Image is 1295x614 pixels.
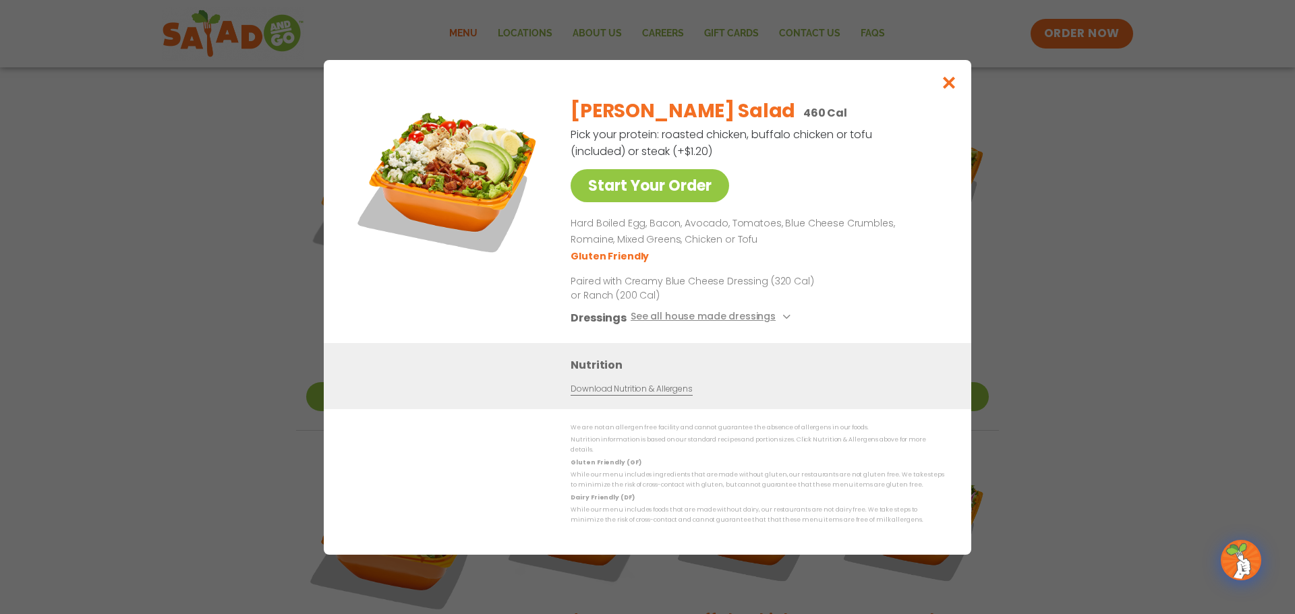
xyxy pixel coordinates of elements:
[571,356,951,373] h3: Nutrition
[631,309,795,326] button: See all house made dressings
[571,470,944,491] p: While our menu includes ingredients that are made without gluten, our restaurants are not gluten ...
[571,423,944,433] p: We are not an allergen free facility and cannot guarantee the absence of allergens in our foods.
[571,169,729,202] a: Start Your Order
[571,249,651,263] li: Gluten Friendly
[571,493,634,501] strong: Dairy Friendly (DF)
[927,60,971,105] button: Close modal
[1222,541,1260,579] img: wpChatIcon
[571,382,692,395] a: Download Nutrition & Allergens
[354,87,543,276] img: Featured product photo for Cobb Salad
[571,505,944,526] p: While our menu includes foods that are made without dairy, our restaurants are not dairy free. We...
[571,216,939,248] p: Hard Boiled Egg, Bacon, Avocado, Tomatoes, Blue Cheese Crumbles, Romaine, Mixed Greens, Chicken o...
[571,97,795,125] h2: [PERSON_NAME] Salad
[571,309,627,326] h3: Dressings
[571,126,874,160] p: Pick your protein: roasted chicken, buffalo chicken or tofu (included) or steak (+$1.20)
[571,458,641,466] strong: Gluten Friendly (GF)
[571,274,820,302] p: Paired with Creamy Blue Cheese Dressing (320 Cal) or Ranch (200 Cal)
[803,104,847,121] p: 460 Cal
[571,435,944,456] p: Nutrition information is based on our standard recipes and portion sizes. Click Nutrition & Aller...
